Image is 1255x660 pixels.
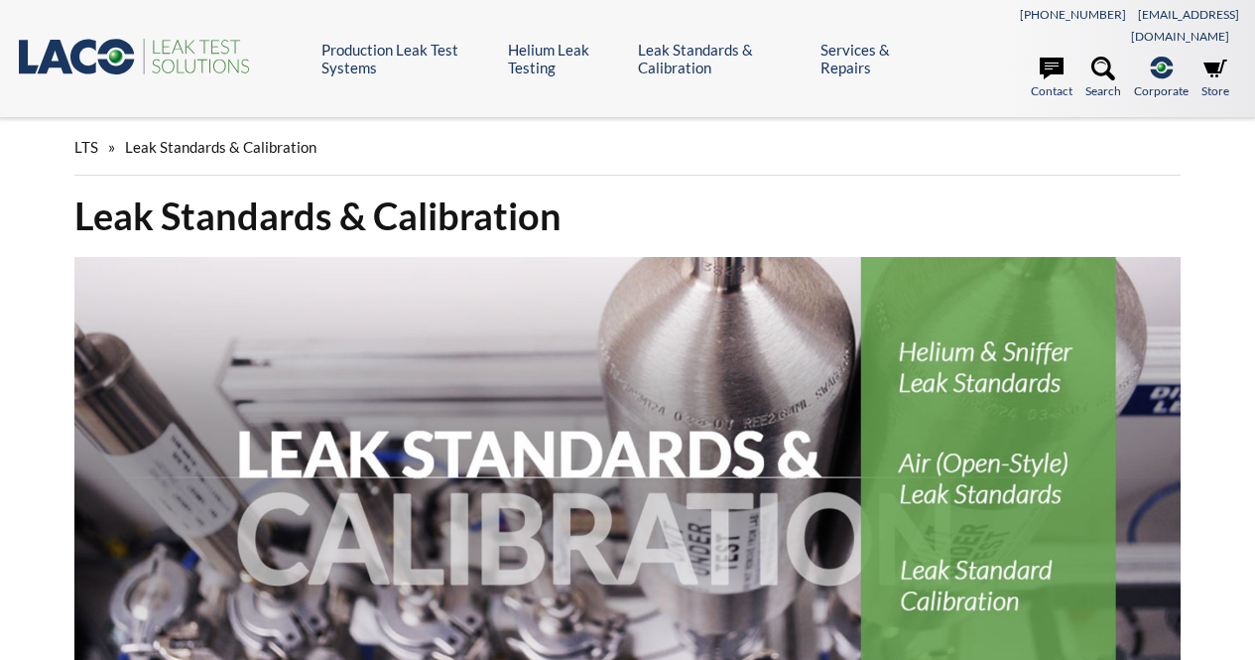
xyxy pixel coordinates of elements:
a: Services & Repairs [820,41,929,76]
a: [EMAIL_ADDRESS][DOMAIN_NAME] [1131,7,1239,44]
a: Contact [1031,57,1072,100]
span: Leak Standards & Calibration [125,138,316,156]
h1: Leak Standards & Calibration [74,192,1181,240]
div: » [74,119,1181,176]
a: [PHONE_NUMBER] [1020,7,1126,22]
a: Store [1201,57,1229,100]
a: Helium Leak Testing [508,41,623,76]
a: Leak Standards & Calibration [638,41,806,76]
span: LTS [74,138,98,156]
span: Corporate [1134,81,1189,100]
a: Search [1085,57,1121,100]
a: Production Leak Test Systems [321,41,492,76]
